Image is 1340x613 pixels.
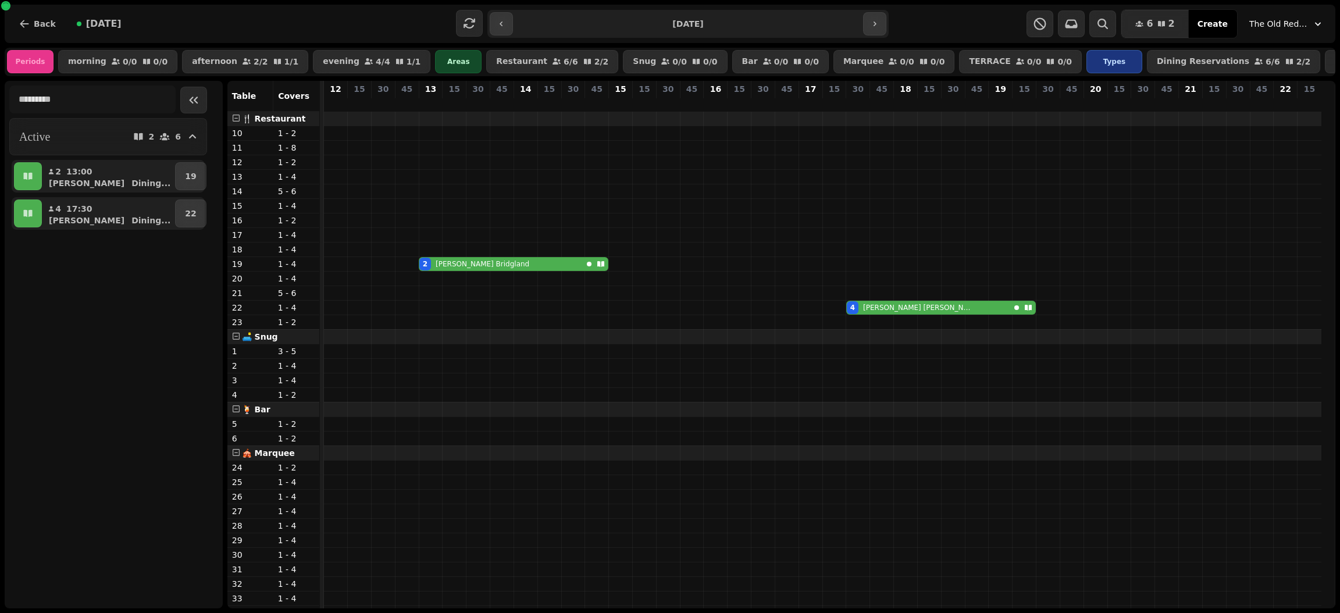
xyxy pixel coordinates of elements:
p: 15 [1304,83,1315,95]
p: 0 / 0 [703,58,718,66]
p: 0 [1020,97,1029,109]
p: 6 / 6 [1266,58,1280,66]
p: Snug [633,57,656,66]
p: 13 [232,171,269,183]
span: 🎪 Marquee [242,448,295,458]
p: 15 [544,83,555,95]
p: 16 [232,215,269,226]
p: 1 / 1 [284,58,299,66]
p: 0 / 0 [931,58,945,66]
p: 15 [1114,83,1125,95]
p: [PERSON_NAME] [49,177,124,189]
p: 16 [710,83,721,95]
p: 6 [175,133,181,141]
p: Restaurant [496,57,547,66]
p: TERRACE [969,57,1010,66]
p: 2 [232,360,269,372]
p: 22 [185,208,196,219]
p: 14 [232,186,269,197]
p: 19 [995,83,1006,95]
p: 0 [568,97,578,109]
button: 417:30[PERSON_NAME]Dining... [44,199,173,227]
p: 1 - 8 [278,142,315,154]
p: 1 - 4 [278,534,315,546]
p: 6 [232,433,269,444]
p: 0 [521,97,530,109]
p: 45 [591,83,603,95]
p: 17:30 [66,203,92,215]
span: Table [232,91,256,101]
span: Covers [278,91,309,101]
p: 1 - 4 [278,505,315,517]
p: 0 [1138,97,1147,109]
p: 17 [805,83,816,95]
p: 0 [1305,97,1314,109]
p: 5 - 6 [278,287,315,299]
span: 🍹 Bar [242,405,270,414]
p: 1 / 1 [407,58,421,66]
p: 0 [1210,97,1219,109]
p: 11 [232,142,269,154]
p: 1 - 2 [278,389,315,401]
button: Bar0/00/0 [732,50,829,73]
p: 30 [1042,83,1053,95]
button: 62 [1121,10,1188,38]
p: 0 [782,97,792,109]
p: 0 [497,97,507,109]
p: 29 [232,534,269,546]
p: 22 [1280,83,1291,95]
p: 30 [377,83,389,95]
button: TERRACE0/00/0 [959,50,1082,73]
p: 0 [735,97,744,109]
p: 2 / 2 [1296,58,1311,66]
p: 3 - 5 [278,345,315,357]
p: 45 [1066,83,1077,95]
p: afternoon [192,57,237,66]
p: 33 [232,593,269,604]
p: 1 - 4 [278,593,315,604]
p: 1 - 2 [278,127,315,139]
p: 17 [232,229,269,241]
p: 4 [55,203,62,215]
button: Active26 [9,118,207,155]
p: 45 [781,83,792,95]
div: Areas [435,50,482,73]
p: 14 [520,83,531,95]
p: Bar [742,57,758,66]
p: 12 [330,83,341,95]
button: 19 [175,162,206,190]
div: 2 [423,259,427,269]
p: 45 [496,83,507,95]
p: 1 - 4 [278,273,315,284]
p: 13 [425,83,436,95]
button: Collapse sidebar [180,87,207,113]
p: 13:00 [66,166,92,177]
p: 0 / 0 [123,58,137,66]
p: 15 [829,83,840,95]
span: 🛋️ Snug [242,332,278,341]
p: [PERSON_NAME] Bridgland [436,259,529,269]
div: Periods [7,50,54,73]
p: 0 [901,97,910,109]
p: 45 [971,83,982,95]
p: 23 [232,316,269,328]
p: 0 [355,97,364,109]
p: 2 / 2 [254,58,268,66]
button: Create [1188,10,1237,38]
p: 0 [925,97,934,109]
p: 19 [232,258,269,270]
p: 19 [185,170,196,182]
p: 5 - 6 [278,186,315,197]
span: The Old Red Lion [1249,18,1307,30]
p: 30 [1138,83,1149,95]
p: 30 [853,83,864,95]
p: Dining Reservations [1157,57,1249,66]
p: 30 [472,83,483,95]
p: 0 / 0 [804,58,819,66]
p: 30 [232,549,269,561]
p: 3 [232,375,269,386]
button: Marquee0/00/0 [833,50,955,73]
p: 1 - 2 [278,215,315,226]
p: 30 [947,83,958,95]
p: 30 [568,83,579,95]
